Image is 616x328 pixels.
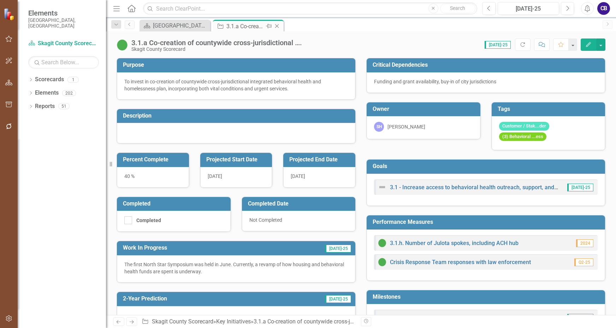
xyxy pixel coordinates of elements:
div: 40 % [117,167,189,187]
a: Crisis Response Team responses with law enforcement [390,259,531,266]
span: Search [450,5,465,11]
div: » » [142,318,356,326]
a: Reports [35,102,55,111]
span: [DATE]-25 [567,184,593,191]
p: The first North Star Symposium was held in June. Currently, a revamp of how housing and behaviora... [124,261,348,275]
button: Search [440,4,475,13]
img: Not Defined [378,183,386,191]
span: [DATE]-25 [485,41,511,49]
span: [DATE]-25 [325,245,351,252]
h3: Critical Dependencies [373,62,602,68]
span: 2024 [576,239,593,247]
h3: Percent Complete [123,156,185,163]
div: 3.1.a Co-creation of countywide cross-jurisdictional …. [254,318,387,325]
a: Key Initiatives [216,318,251,325]
span: [DATE] [208,173,222,179]
span: (3) Behavioral ...ess [499,132,546,141]
div: [PERSON_NAME] [387,123,425,130]
div: 51 [58,103,70,109]
a: Skagit County Scorecard [152,318,213,325]
div: SH [374,122,384,132]
button: [DATE]-25 [498,2,559,15]
h3: 2-Year Prediction [123,296,265,302]
a: [GEOGRAPHIC_DATA] Page [141,21,208,30]
input: Search Below... [28,56,99,68]
div: Skagit County Scorecard [131,47,302,52]
h3: Completed Date [248,201,352,207]
span: Elements [28,9,99,17]
small: [DATE] - [DATE] [526,314,558,321]
span: [DATE]-25 [325,295,351,303]
a: 3.1.h. Number of Julota spokes, including ACH hub [390,240,519,246]
h3: Performance Measures [373,219,602,225]
img: On Target [378,239,386,247]
h3: Goals [373,163,602,169]
a: 3.1 - Increase access to behavioral health outreach, support, and services. [390,184,578,191]
button: CB [597,2,610,15]
div: 3.1.a Co-creation of countywide cross-jurisdictional …. [226,22,264,31]
img: ClearPoint Strategy [4,8,16,20]
h3: Work In Progress [123,245,265,251]
a: Elements [35,89,59,97]
h3: Projected End Date [289,156,352,163]
div: Not Completed [242,211,356,231]
h3: Tags [498,106,602,112]
div: [DATE]-25 [500,5,557,13]
div: 1 [67,77,79,83]
div: 202 [62,90,76,96]
small: [GEOGRAPHIC_DATA], [GEOGRAPHIC_DATA] [28,17,99,29]
span: Q2-25 [574,258,593,266]
div: [GEOGRAPHIC_DATA] Page [153,21,208,30]
span: [DATE]-25 [567,314,593,322]
div: To invest in co-creation of countywide cross-jurisdictional integrated behavioral health and home... [124,78,348,92]
img: On Target [378,258,386,266]
h3: Purpose [123,62,352,68]
img: On Target [117,39,128,50]
h3: Completed [123,201,227,207]
input: Search ClearPoint... [143,2,477,15]
h3: Owner [373,106,477,112]
h3: Milestones [373,294,602,300]
h3: Projected Start Date [206,156,269,163]
h3: Description [123,113,352,119]
a: Scorecards [35,76,64,84]
span: Customer / Stak...der [499,122,549,131]
div: 3.1.a Co-creation of countywide cross-jurisdictional …. [131,39,302,47]
div: Funding and grant availability, buy-in of city jurisdictions [374,78,598,85]
span: [DATE] [291,173,305,179]
a: Skagit County Scorecard [28,40,99,48]
img: Not Defined [378,314,386,322]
